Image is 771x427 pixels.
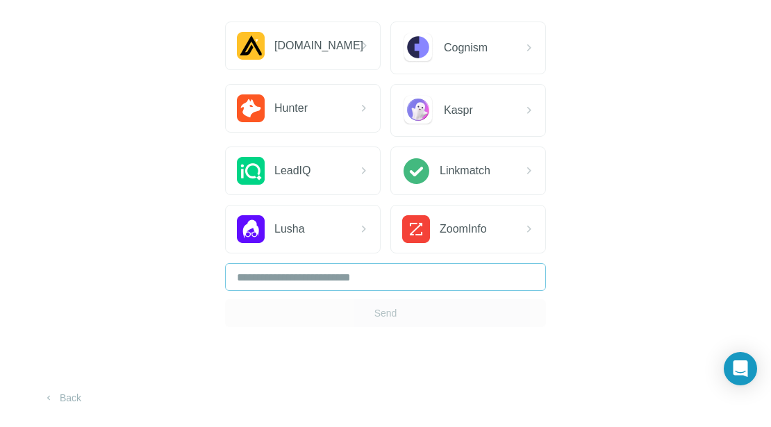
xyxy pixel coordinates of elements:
[237,215,265,243] img: Lusha Logo
[402,94,434,126] img: Kaspr Logo
[402,32,434,64] img: Cognism Logo
[274,221,305,237] span: Lusha
[440,221,487,237] span: ZoomInfo
[274,37,363,54] span: [DOMAIN_NAME]
[33,385,91,410] button: Back
[237,157,265,185] img: LeadIQ Logo
[444,40,488,56] span: Cognism
[402,157,430,185] img: Linkmatch Logo
[274,162,310,179] span: LeadIQ
[237,94,265,122] img: Hunter.io Logo
[444,102,473,119] span: Kaspr
[440,162,490,179] span: Linkmatch
[274,100,308,117] span: Hunter
[237,32,265,60] img: Apollo.io Logo
[724,352,757,385] div: Open Intercom Messenger
[402,215,430,243] img: ZoomInfo Logo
